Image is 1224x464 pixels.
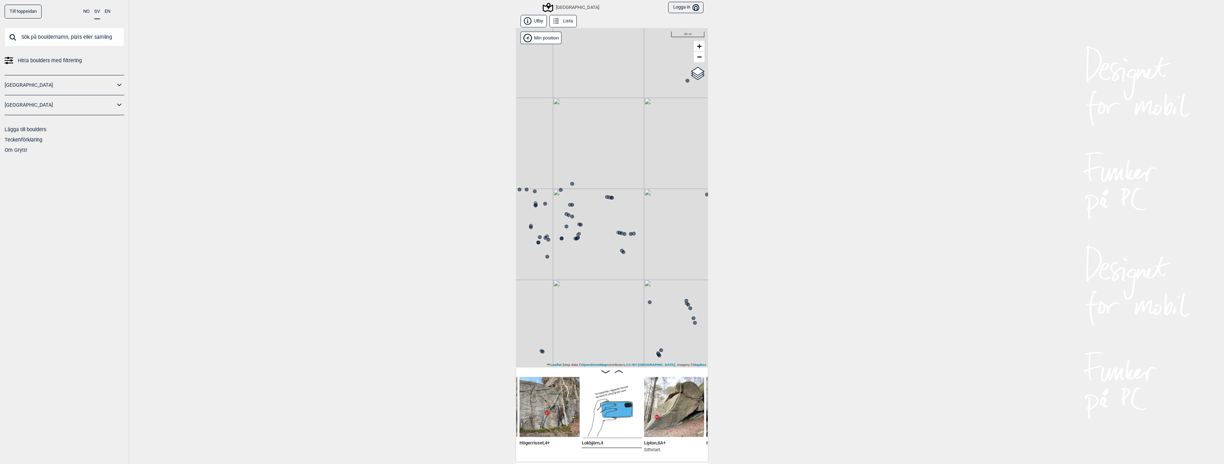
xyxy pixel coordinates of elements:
div: Map data © contributors, , Imagery © [545,362,708,367]
a: Zoom out [694,52,705,62]
img: Bilde Mangler [582,377,642,437]
span: | [563,363,564,367]
div: Vis min position [521,32,561,44]
span: + [697,42,702,50]
div: [GEOGRAPHIC_DATA] [544,3,599,12]
a: [GEOGRAPHIC_DATA] [5,80,115,90]
a: CC-BY-[GEOGRAPHIC_DATA] [626,363,675,367]
a: Layers [691,66,705,81]
span: Lipton , 6A+ [644,439,666,446]
a: OpenStreetMap [581,363,607,367]
button: EN [105,5,110,18]
a: Mapbox [693,363,706,367]
button: SV [94,5,100,19]
a: Leaflet [547,363,561,367]
button: Utby [521,15,547,27]
img: Hogerrisset [519,377,580,437]
button: Lista [549,15,577,27]
p: Sittstart. [644,446,666,453]
a: Hitta boulders med filtrering [5,55,124,66]
span: Högerrisset , 4+ [519,439,550,446]
span: − [697,52,702,61]
img: Lipton 230419 [644,377,704,437]
a: Teckenförklaring [5,137,42,143]
button: Logga in [668,2,703,14]
a: Lägga till boulders [5,127,46,132]
a: Om Gryttr [5,147,27,153]
button: NO [83,5,90,18]
input: Sök på bouldernamn, plats eller samling [5,28,124,46]
span: Hitta boulders med filtrering [18,55,82,66]
a: Zoom in [694,41,705,52]
span: Lokbjörn , 4 [582,439,603,446]
span: Hockeypulver , 5+ [706,439,740,446]
img: Hockeypulver 230421 [706,377,766,437]
a: [GEOGRAPHIC_DATA] [5,100,115,110]
a: Till toppsidan [5,5,42,18]
div: 30 m [671,32,705,37]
